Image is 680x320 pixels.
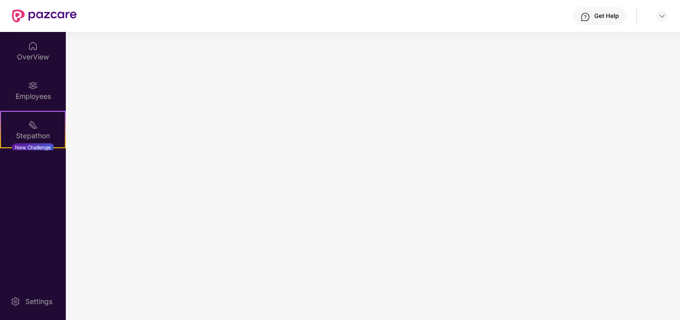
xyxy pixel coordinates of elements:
[12,9,77,22] img: New Pazcare Logo
[12,143,54,151] div: New Challenge
[28,80,38,90] img: svg+xml;base64,PHN2ZyBpZD0iRW1wbG95ZWVzIiB4bWxucz0iaHR0cDovL3d3dy53My5vcmcvMjAwMC9zdmciIHdpZHRoPS...
[658,12,666,20] img: svg+xml;base64,PHN2ZyBpZD0iRHJvcGRvd24tMzJ4MzIiIHhtbG5zPSJodHRwOi8vd3d3LnczLm9yZy8yMDAwL3N2ZyIgd2...
[10,297,20,307] img: svg+xml;base64,PHN2ZyBpZD0iU2V0dGluZy0yMHgyMCIgeG1sbnM9Imh0dHA6Ly93d3cudzMub3JnLzIwMDAvc3ZnIiB3aW...
[1,131,65,141] div: Stepathon
[28,120,38,130] img: svg+xml;base64,PHN2ZyB4bWxucz0iaHR0cDovL3d3dy53My5vcmcvMjAwMC9zdmciIHdpZHRoPSIyMSIgaGVpZ2h0PSIyMC...
[22,297,55,307] div: Settings
[594,12,619,20] div: Get Help
[28,41,38,51] img: svg+xml;base64,PHN2ZyBpZD0iSG9tZSIgeG1sbnM9Imh0dHA6Ly93d3cudzMub3JnLzIwMDAvc3ZnIiB3aWR0aD0iMjAiIG...
[580,12,590,22] img: svg+xml;base64,PHN2ZyBpZD0iSGVscC0zMngzMiIgeG1sbnM9Imh0dHA6Ly93d3cudzMub3JnLzIwMDAvc3ZnIiB3aWR0aD...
